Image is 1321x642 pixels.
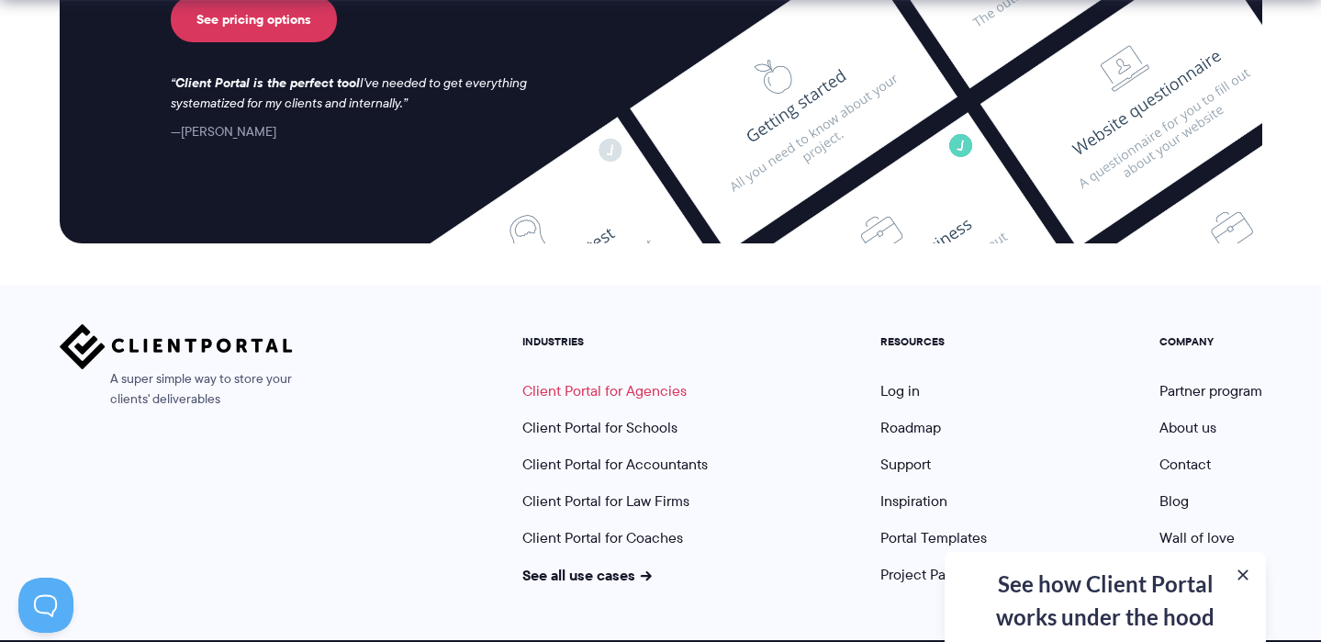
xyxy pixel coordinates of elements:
[522,335,708,348] h5: INDUSTRIES
[1159,380,1262,401] a: Partner program
[1159,335,1262,348] h5: COMPANY
[880,564,980,585] a: Project Pack
[522,564,653,586] a: See all use cases
[880,380,920,401] a: Log in
[1159,417,1216,438] a: About us
[522,417,677,438] a: Client Portal for Schools
[18,578,73,633] iframe: Toggle Customer Support
[522,380,687,401] a: Client Portal for Agencies
[880,454,931,475] a: Support
[171,122,276,141] cite: [PERSON_NAME]
[880,527,987,548] a: Portal Templates
[1159,527,1235,548] a: Wall of love
[171,73,545,114] p: I've needed to get everything systematized for my clients and internally.
[1159,454,1211,475] a: Contact
[175,73,360,93] strong: Client Portal is the perfect tool
[60,369,293,410] span: A super simple way to store your clients' deliverables
[522,454,708,475] a: Client Portal for Accountants
[880,417,941,438] a: Roadmap
[1159,490,1189,512] a: Blog
[880,335,987,348] h5: RESOURCES
[522,490,689,512] a: Client Portal for Law Firms
[522,527,683,548] a: Client Portal for Coaches
[880,490,947,512] a: Inspiration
